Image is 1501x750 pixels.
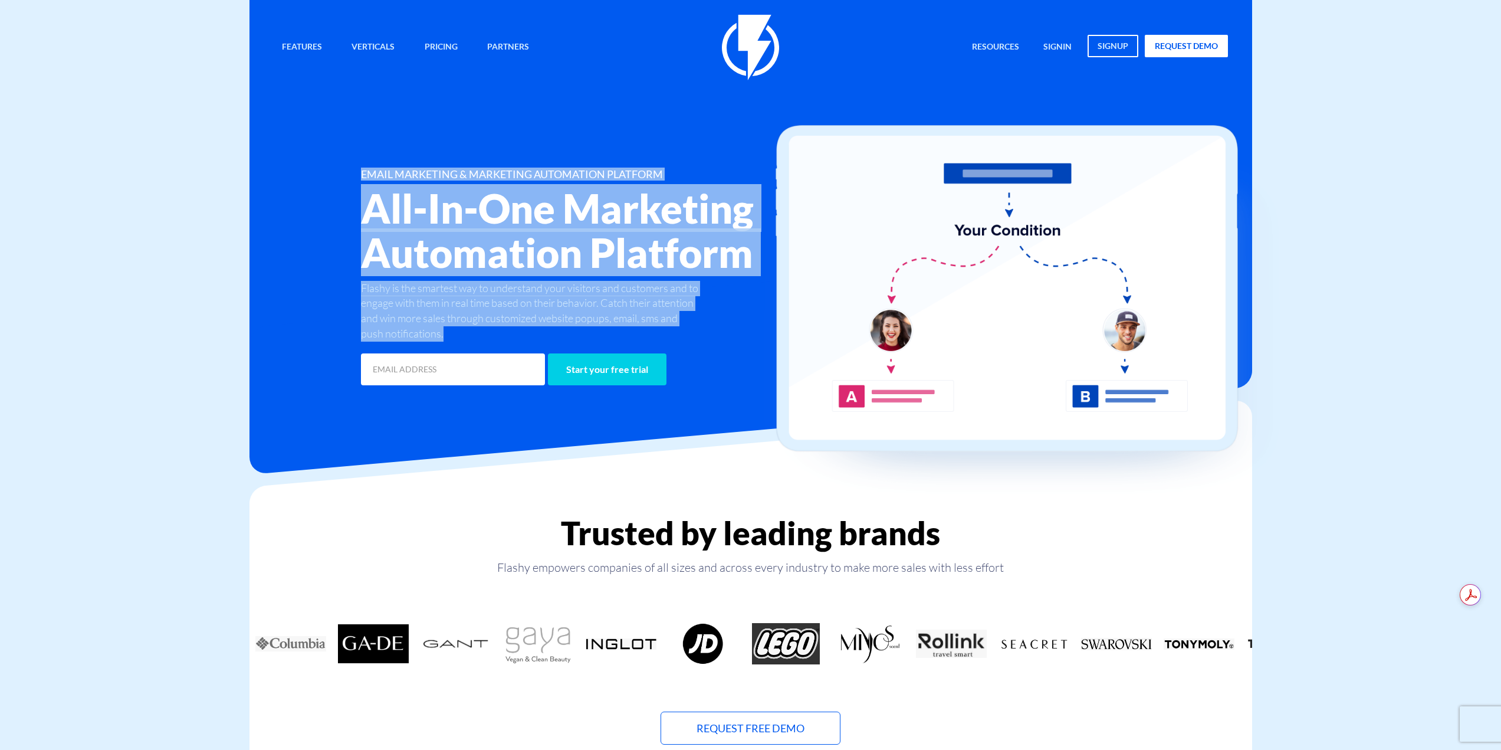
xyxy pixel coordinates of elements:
[580,623,662,664] div: 7 / 18
[415,623,497,664] div: 5 / 18
[478,35,538,60] a: Partners
[1034,35,1080,60] a: signin
[963,35,1028,60] a: Resources
[332,623,415,664] div: 4 / 18
[273,35,331,60] a: Features
[1158,623,1240,664] div: 14 / 18
[1240,623,1323,664] div: 15 / 18
[361,186,821,275] h2: All-In-One Marketing Automation Platform
[497,623,580,664] div: 6 / 18
[910,623,993,664] div: 11 / 18
[827,623,910,664] div: 10 / 18
[249,623,332,664] div: 3 / 18
[548,353,666,385] input: Start your free trial
[662,623,745,664] div: 8 / 18
[249,559,1252,576] p: Flashy empowers companies of all sizes and across every industry to make more sales with less effort
[661,712,840,745] a: Request Free Demo
[1088,35,1138,57] a: signup
[416,35,467,60] a: Pricing
[361,281,702,342] p: Flashy is the smartest way to understand your visitors and customers and to engage with them in r...
[745,623,827,664] div: 9 / 18
[1075,623,1158,664] div: 13 / 18
[993,623,1075,664] div: 12 / 18
[361,353,545,385] input: EMAIL ADDRESS
[1145,35,1228,57] a: request demo
[249,515,1252,551] h2: Trusted by leading brands
[361,169,821,181] h1: EMAIL MARKETING & MARKETING AUTOMATION PLATFORM
[343,35,403,60] a: Verticals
